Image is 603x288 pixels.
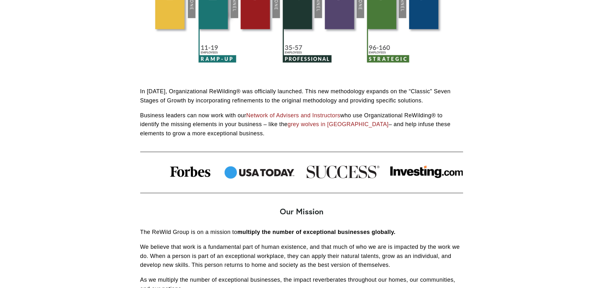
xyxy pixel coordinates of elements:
strong: multiply the number of exceptional businesses globally. [237,229,396,235]
p: Get ready! [14,16,81,22]
a: grey wolves in [GEOGRAPHIC_DATA] [288,121,389,127]
p: Business leaders can now work with our who use Organizational ReWilding® to identify the missing ... [140,111,463,138]
strong: Our Mission [280,206,323,217]
a: Investing.com logo [390,166,463,178]
a: USA Today logo [223,166,296,179]
p: We believe that work is a fundamental part of human existence, and that much of who we are is imp... [140,242,463,270]
p: Plugin is loading... [14,22,81,28]
a: Network of Advisers and Instructors [246,112,340,119]
a: Need help? [9,37,21,48]
img: Rough Water SEO [5,30,90,107]
p: In [DATE], Organizational ReWilding® was officially launched. This new methodology expands on the... [140,87,463,105]
img: SEOSpace [45,5,51,11]
a: Success logo [307,166,380,178]
a: Forbes Logo [168,166,213,178]
p: The ReWild Group is on a mission to [140,228,463,237]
